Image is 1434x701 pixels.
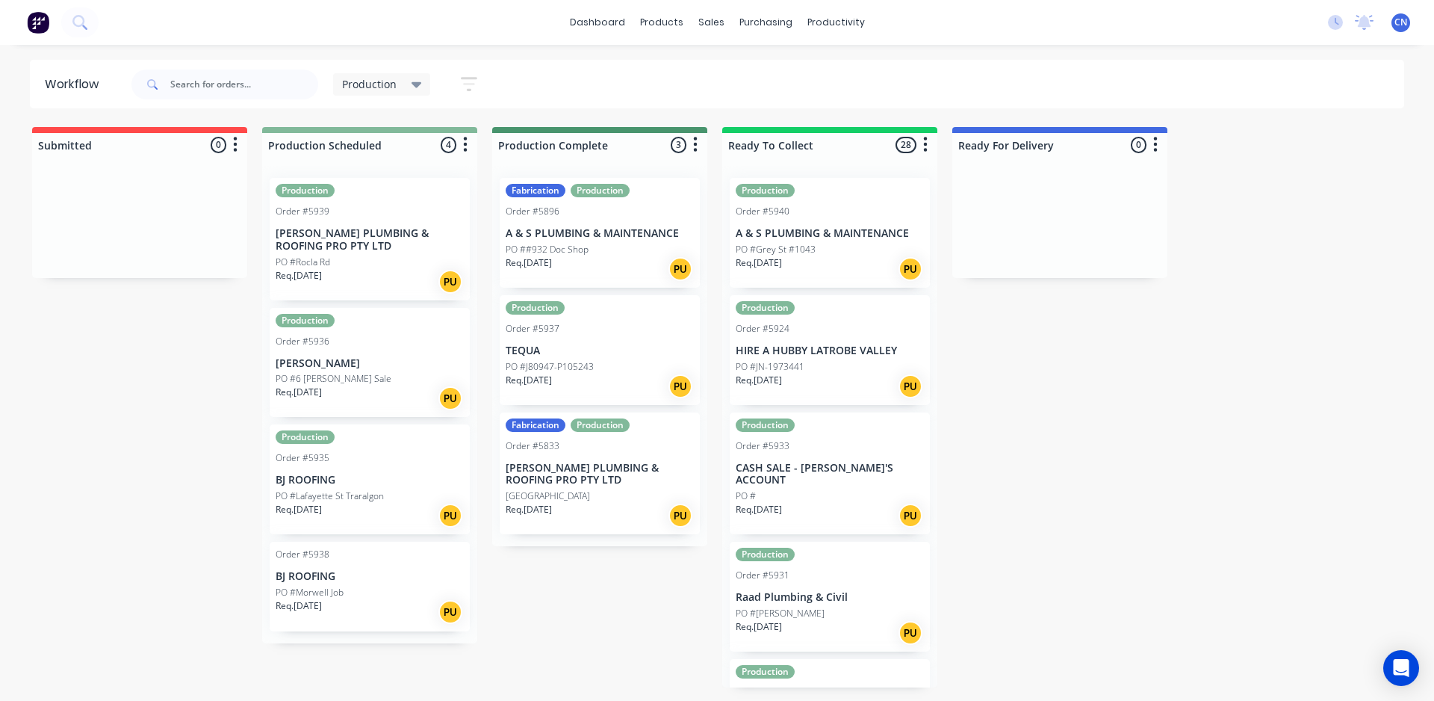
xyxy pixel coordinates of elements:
[276,205,329,218] div: Order #5939
[270,308,470,418] div: ProductionOrder #5936[PERSON_NAME]PO #6 [PERSON_NAME] SaleReq.[DATE]PU
[898,374,922,398] div: PU
[506,360,594,374] p: PO #J80947-P105243
[736,686,789,700] div: Order #5928
[506,419,565,432] div: Fabrication
[736,374,782,387] p: Req. [DATE]
[438,386,462,410] div: PU
[276,451,329,465] div: Order #5935
[736,360,804,374] p: PO #JN-1973441
[736,256,782,270] p: Req. [DATE]
[276,490,384,503] p: PO #Lafayette St Traralgon
[506,322,559,336] div: Order #5937
[500,178,700,288] div: FabricationProductionOrder #5896A & S PLUMBING & MAINTENANCEPO ##932 Doc ShopReq.[DATE]PU
[276,357,464,370] p: [PERSON_NAME]
[730,295,930,405] div: ProductionOrder #5924HIRE A HUBBY LATROBE VALLEYPO #JN-1973441Req.[DATE]PU
[276,335,329,348] div: Order #5936
[571,419,630,432] div: Production
[500,413,700,535] div: FabricationProductionOrder #5833[PERSON_NAME] PLUMBING & ROOFING PRO PTY LTD[GEOGRAPHIC_DATA]Req....
[736,569,789,582] div: Order #5931
[276,184,335,197] div: Production
[736,419,795,432] div: Production
[506,462,694,487] p: [PERSON_NAME] PLUMBING & ROOFING PRO PTY LTD
[506,256,552,270] p: Req. [DATE]
[562,11,633,34] a: dashboard
[170,70,318,99] input: Search for orders...
[668,504,692,528] div: PU
[506,243,589,256] p: PO ##932 Doc Shop
[668,257,692,281] div: PU
[736,607,825,620] p: PO #[PERSON_NAME]
[736,490,756,503] p: PO #
[732,11,800,34] div: purchasing
[633,11,691,34] div: products
[276,548,329,561] div: Order #5938
[736,322,789,336] div: Order #5924
[736,184,795,197] div: Production
[730,542,930,652] div: ProductionOrder #5931Raad Plumbing & CivilPO #[PERSON_NAME]Req.[DATE]PU
[27,11,49,34] img: Factory
[736,591,924,604] p: Raad Plumbing & Civil
[276,372,391,386] p: PO #6 [PERSON_NAME] Sale
[668,374,692,398] div: PU
[736,243,816,256] p: PO #Grey St #1043
[736,462,924,487] p: CASH SALE - [PERSON_NAME]'S ACCOUNT
[276,386,322,399] p: Req. [DATE]
[276,269,322,282] p: Req. [DATE]
[506,227,694,240] p: A & S PLUMBING & MAINTENANCE
[276,474,464,487] p: BJ ROOFING
[45,75,106,93] div: Workflow
[438,504,462,528] div: PU
[506,205,559,218] div: Order #5896
[506,503,552,516] p: Req. [DATE]
[276,586,344,599] p: PO #Morwell Job
[276,599,322,613] p: Req. [DATE]
[736,503,782,516] p: Req. [DATE]
[898,504,922,528] div: PU
[736,439,789,453] div: Order #5933
[506,490,590,503] p: [GEOGRAPHIC_DATA]
[736,548,795,561] div: Production
[506,374,552,387] p: Req. [DATE]
[736,227,924,240] p: A & S PLUMBING & MAINTENANCE
[691,11,732,34] div: sales
[500,295,700,405] div: ProductionOrder #5937TEQUAPO #J80947-P105243Req.[DATE]PU
[1394,16,1407,29] span: CN
[276,227,464,253] p: [PERSON_NAME] PLUMBING & ROOFING PRO PTY LTD
[276,256,330,269] p: PO #Rocla Rd
[276,430,335,444] div: Production
[736,665,795,679] div: Production
[506,345,694,357] p: TEQUA
[571,184,630,197] div: Production
[730,178,930,288] div: ProductionOrder #5940A & S PLUMBING & MAINTENANCEPO #Grey St #1043Req.[DATE]PU
[898,621,922,645] div: PU
[800,11,872,34] div: productivity
[438,600,462,624] div: PU
[270,178,470,300] div: ProductionOrder #5939[PERSON_NAME] PLUMBING & ROOFING PRO PTY LTDPO #Rocla RdReq.[DATE]PU
[506,184,565,197] div: Fabrication
[276,314,335,327] div: Production
[736,620,782,634] p: Req. [DATE]
[276,503,322,516] p: Req. [DATE]
[276,570,464,583] p: BJ ROOFING
[270,424,470,534] div: ProductionOrder #5935BJ ROOFINGPO #Lafayette St TraralgonReq.[DATE]PU
[270,542,470,631] div: Order #5938BJ ROOFINGPO #Morwell JobReq.[DATE]PU
[506,439,559,453] div: Order #5833
[342,76,397,92] span: Production
[1383,650,1419,686] div: Open Intercom Messenger
[736,205,789,218] div: Order #5940
[736,345,924,357] p: HIRE A HUBBY LATROBE VALLEY
[438,270,462,294] div: PU
[506,301,565,315] div: Production
[736,301,795,315] div: Production
[898,257,922,281] div: PU
[730,413,930,535] div: ProductionOrder #5933CASH SALE - [PERSON_NAME]'S ACCOUNTPO #Req.[DATE]PU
